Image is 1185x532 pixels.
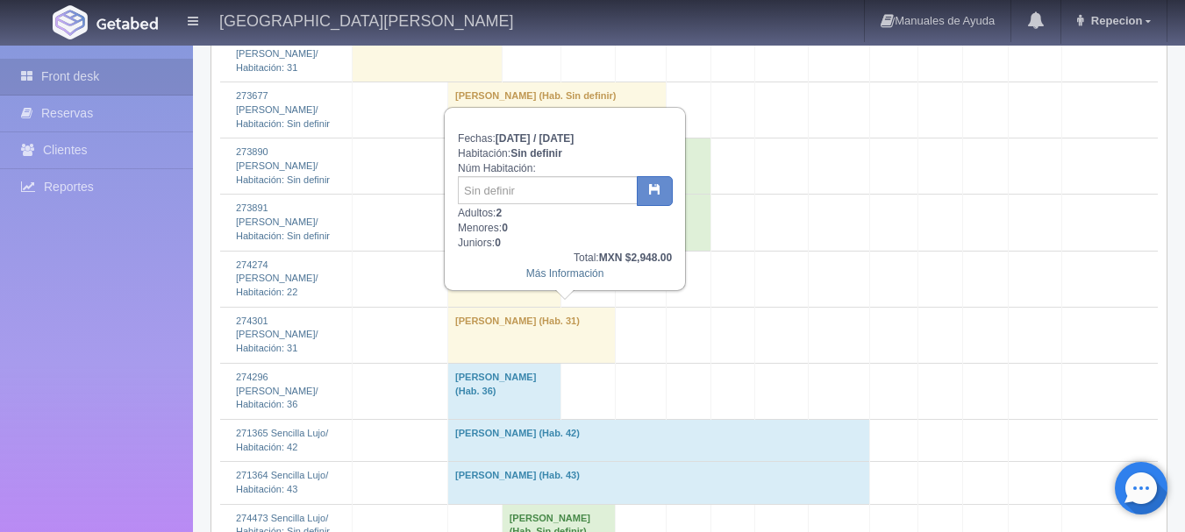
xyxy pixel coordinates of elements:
[53,5,88,39] img: Getabed
[96,17,158,30] img: Getabed
[236,428,328,452] a: 271365 Sencilla Lujo/Habitación: 42
[236,202,330,240] a: 273891 [PERSON_NAME]/Habitación: Sin definir
[236,372,318,409] a: 274296 [PERSON_NAME]/Habitación: 36
[495,237,501,249] b: 0
[448,82,667,138] td: [PERSON_NAME] (Hab. Sin definir)
[510,147,562,160] b: Sin definir
[352,26,502,82] td: [PERSON_NAME] (Hab. 31)
[496,132,575,145] b: [DATE] / [DATE]
[448,419,869,461] td: [PERSON_NAME] (Hab. 42)
[458,176,638,204] input: Sin definir
[236,316,318,353] a: 274301 [PERSON_NAME]/Habitación: 31
[448,307,616,363] td: [PERSON_NAME] (Hab. 31)
[236,146,330,184] a: 273890 [PERSON_NAME]/Habitación: Sin definir
[502,222,508,234] b: 0
[599,252,672,264] b: MXN $2,948.00
[219,9,513,31] h4: [GEOGRAPHIC_DATA][PERSON_NAME]
[236,470,328,494] a: 271364 Sencilla Lujo/Habitación: 43
[446,109,684,289] div: Fechas: Habitación: Núm Habitación: Adultos: Menores: Juniors:
[526,267,604,280] a: Más Información
[236,34,318,72] a: 271061 [PERSON_NAME]/Habitación: 31
[236,259,318,297] a: 274274 [PERSON_NAME]/Habitación: 22
[448,462,869,504] td: [PERSON_NAME] (Hab. 43)
[236,90,330,128] a: 273677 [PERSON_NAME]/Habitación: Sin definir
[1087,14,1143,27] span: Repecion
[496,207,502,219] b: 2
[448,363,561,419] td: [PERSON_NAME] (Hab. 36)
[458,251,672,266] div: Total:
